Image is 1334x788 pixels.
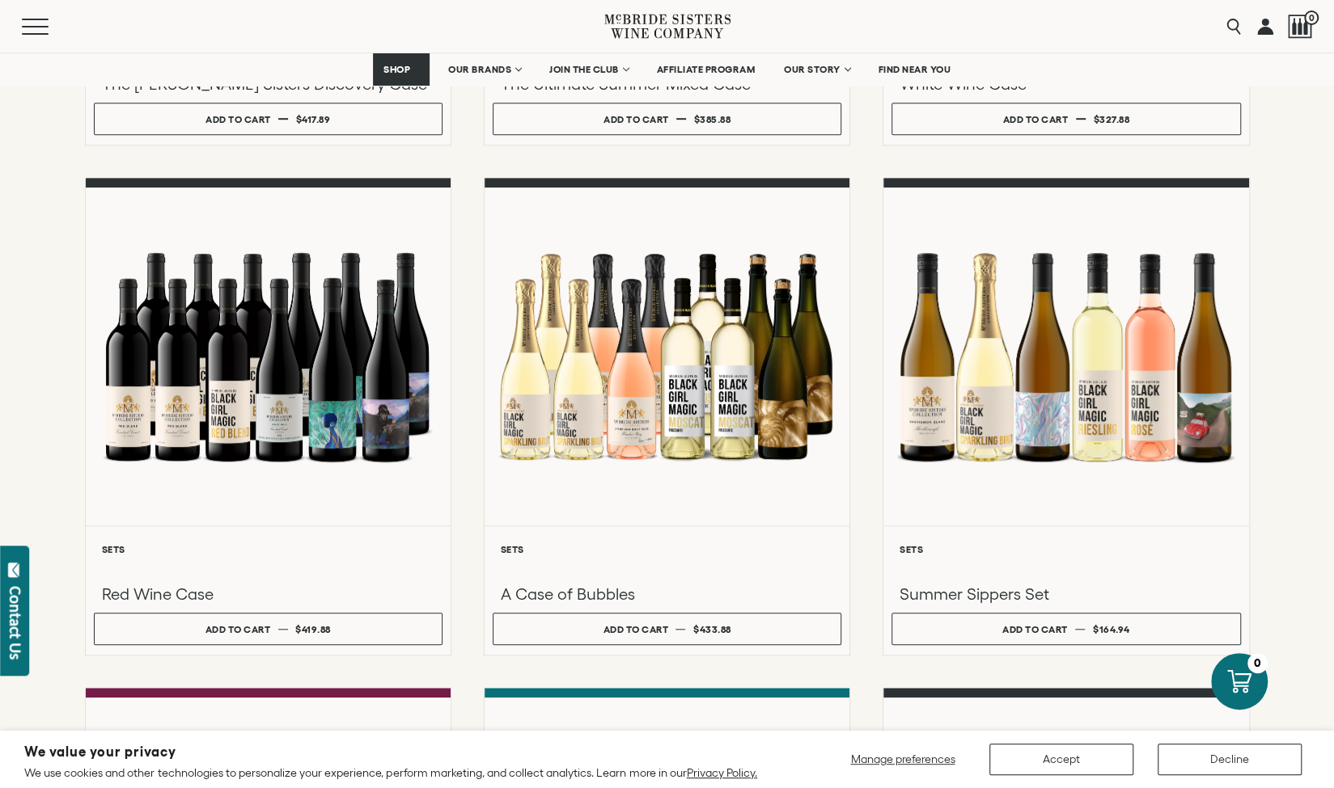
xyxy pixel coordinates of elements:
[438,53,531,86] a: OUR BRANDS
[900,544,1232,554] h6: Sets
[603,617,668,641] div: Add to cart
[657,64,756,75] span: AFFILIATE PROGRAM
[883,178,1249,655] a: Summer Sippers Set Sets Summer Sippers Set Add to cart $164.94
[383,64,411,75] span: SHOP
[94,103,443,135] button: Add to cart $417.89
[693,624,731,634] span: $433.88
[7,586,23,659] div: Contact Us
[205,617,271,641] div: Add to cart
[1247,653,1268,673] div: 0
[493,103,841,135] button: Add to cart $385.88
[891,103,1240,135] button: Add to cart $327.88
[900,584,1232,605] h3: Summer Sippers Set
[868,53,962,86] a: FIND NEAR YOU
[1093,624,1130,634] span: $164.94
[539,53,638,86] a: JOIN THE CLUB
[1093,114,1129,124] span: $327.88
[841,744,965,775] button: Manage preferences
[484,178,850,655] a: A Case of Bubbles Sets A Case of Bubbles Add to cart $433.88
[24,765,757,780] p: We use cookies and other technologies to personalize your experience, perform marketing, and coll...
[1002,617,1068,641] div: Add to cart
[891,613,1240,645] button: Add to cart $164.94
[879,64,951,75] span: FIND NEAR YOU
[94,613,443,645] button: Add to cart $419.88
[22,19,80,35] button: Mobile Menu Trigger
[687,766,757,779] a: Privacy Policy.
[850,752,955,765] span: Manage preferences
[501,584,833,605] h3: A Case of Bubbles
[603,107,669,131] div: Add to cart
[646,53,766,86] a: AFFILIATE PROGRAM
[102,544,434,554] h6: Sets
[295,624,331,634] span: $419.88
[1158,744,1302,775] button: Decline
[549,64,619,75] span: JOIN THE CLUB
[784,64,841,75] span: OUR STORY
[102,584,434,605] h3: Red Wine Case
[1304,11,1319,25] span: 0
[373,53,430,86] a: SHOP
[85,178,451,655] a: Red Wine Case Sets Red Wine Case Add to cart $419.88
[773,53,860,86] a: OUR STORY
[694,114,731,124] span: $385.88
[493,613,841,645] button: Add to cart $433.88
[24,745,757,759] h2: We value your privacy
[501,544,833,554] h6: Sets
[1003,107,1069,131] div: Add to cart
[989,744,1133,775] button: Accept
[448,64,511,75] span: OUR BRANDS
[296,114,331,124] span: $417.89
[205,107,271,131] div: Add to cart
